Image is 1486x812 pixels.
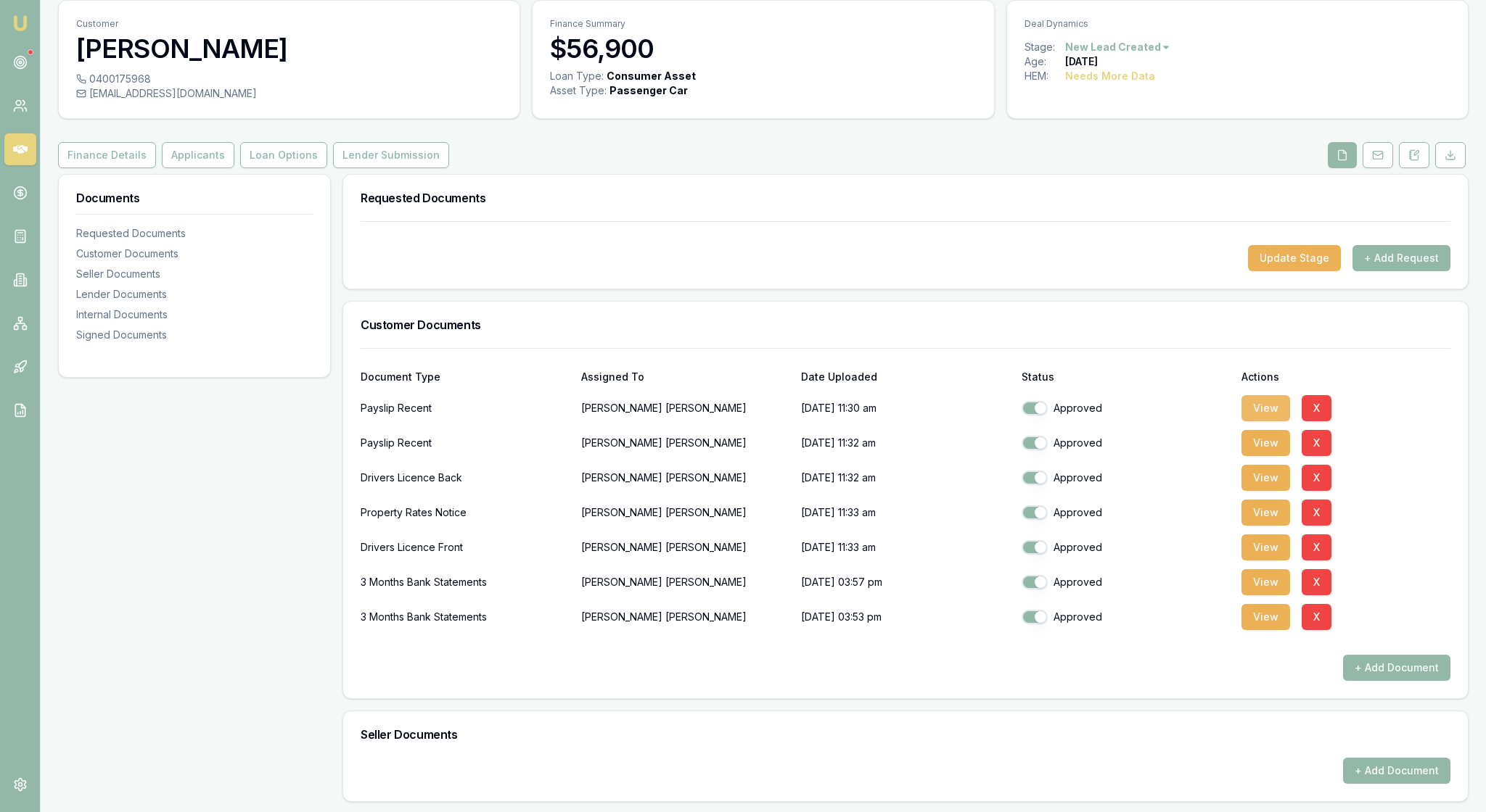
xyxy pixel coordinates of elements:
[76,226,313,241] div: Requested Documents
[12,14,29,32] img: emu-icon-u.png
[361,568,570,597] div: 3 Months Bank Statements
[76,72,502,86] div: 0400175968
[1241,372,1450,382] div: Actions
[1241,395,1290,421] button: View
[1241,534,1290,560] button: View
[1022,471,1231,485] div: Approved
[361,428,570,457] div: Payslip Recent
[1241,500,1290,526] button: View
[361,394,570,423] div: Payslip Recent
[1302,395,1331,421] button: X
[1022,401,1231,415] div: Approved
[1241,604,1290,630] button: View
[76,246,313,261] div: Customer Documents
[801,372,1010,382] div: Date Uploaded
[581,498,790,527] p: [PERSON_NAME] [PERSON_NAME]
[1302,500,1331,526] button: X
[1022,575,1231,589] div: Approved
[1241,430,1290,456] button: View
[801,533,1010,562] p: [DATE] 11:33 am
[1025,69,1065,83] div: HEM:
[1302,604,1331,630] button: X
[333,142,449,168] button: Lender Submission
[58,142,159,168] a: Finance Details
[237,142,330,168] a: Loan Options
[361,372,570,382] div: Document Type
[1025,40,1065,54] div: Stage:
[581,428,790,457] p: [PERSON_NAME] [PERSON_NAME]
[581,372,790,382] div: Assigned To
[361,192,1450,204] h3: Requested Documents
[1241,465,1290,491] button: View
[550,18,976,30] p: Finance Summary
[801,602,1010,631] p: [DATE] 03:53 pm
[1065,40,1171,54] button: New Lead Created
[162,142,234,168] button: Applicants
[581,568,790,597] p: [PERSON_NAME] [PERSON_NAME]
[159,142,237,168] a: Applicants
[1302,465,1331,491] button: X
[801,568,1010,597] p: [DATE] 03:57 pm
[76,287,313,302] div: Lender Documents
[1302,430,1331,456] button: X
[58,142,156,168] button: Finance Details
[1241,569,1290,595] button: View
[581,533,790,562] p: [PERSON_NAME] [PERSON_NAME]
[1302,569,1331,595] button: X
[1065,54,1098,69] div: [DATE]
[76,86,502,101] div: [EMAIL_ADDRESS][DOMAIN_NAME]
[581,463,790,492] p: [PERSON_NAME] [PERSON_NAME]
[361,319,1450,331] h3: Customer Documents
[1248,245,1341,271] button: Update Stage
[609,83,688,98] div: Passenger Car
[801,394,1010,423] p: [DATE] 11:30 am
[550,69,604,83] div: Loan Type:
[581,394,790,423] p: [PERSON_NAME] [PERSON_NAME]
[76,34,502,63] h3: [PERSON_NAME]
[1025,54,1065,69] div: Age:
[361,463,570,492] div: Drivers Licence Back
[1022,372,1231,382] div: Status
[76,192,313,204] h3: Documents
[240,142,327,168] button: Loan Options
[76,307,313,322] div: Internal Documents
[1352,245,1450,271] button: + Add Request
[1065,69,1155,83] div: Needs More Data
[801,428,1010,457] p: [DATE] 11:32 am
[607,69,696,83] div: Consumer Asset
[1343,655,1450,681] button: + Add Document
[330,142,452,168] a: Lender Submission
[1022,540,1231,555] div: Approved
[581,602,790,631] p: [PERSON_NAME] [PERSON_NAME]
[1302,534,1331,560] button: X
[1025,18,1450,30] p: Deal Dynamics
[76,18,502,30] p: Customer
[550,34,976,63] h3: $56,900
[361,533,570,562] div: Drivers Licence Front
[801,463,1010,492] p: [DATE] 11:32 am
[76,328,313,342] div: Signed Documents
[1022,610,1231,624] div: Approved
[361,498,570,527] div: Property Rates Notice
[1022,436,1231,450] div: Approved
[801,498,1010,527] p: [DATE] 11:33 am
[1022,505,1231,520] div: Approved
[1343,758,1450,784] button: + Add Document
[550,83,607,98] div: Asset Type :
[361,729,1450,740] h3: Seller Documents
[76,267,313,281] div: Seller Documents
[361,602,570,631] div: 3 Months Bank Statements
